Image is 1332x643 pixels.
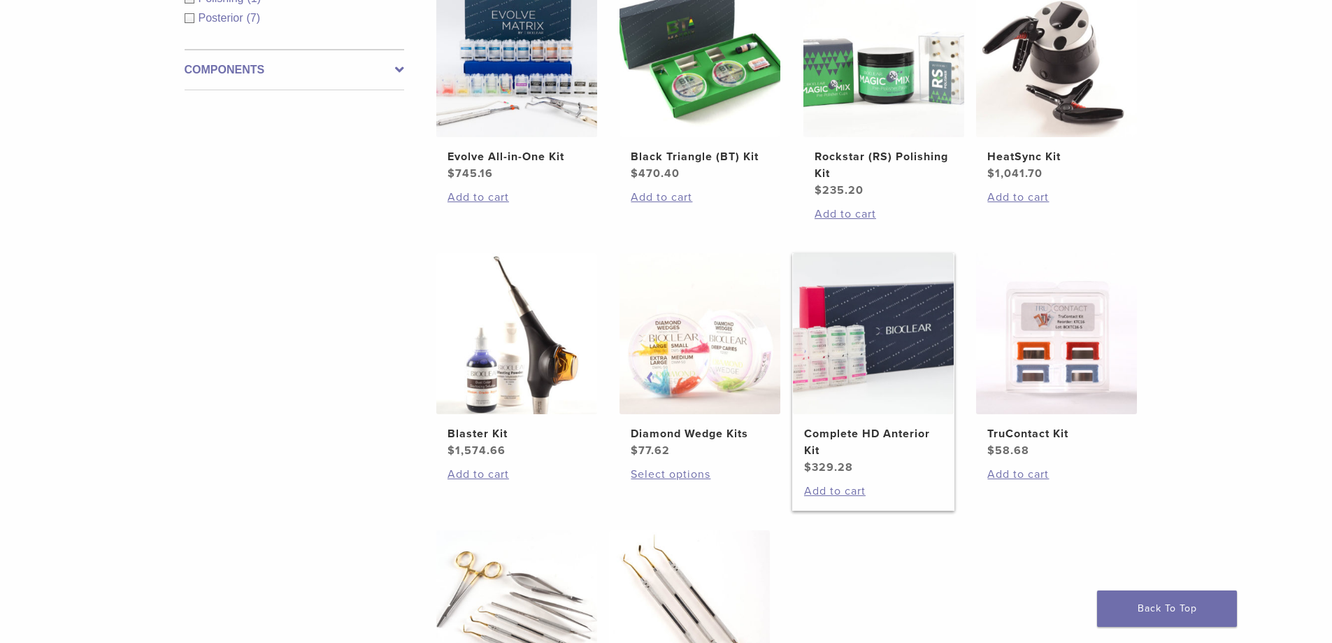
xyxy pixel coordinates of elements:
[447,167,455,181] span: $
[976,253,1137,414] img: TruContact Kit
[619,253,782,459] a: Diamond Wedge KitsDiamond Wedge Kits $77.62
[631,444,638,458] span: $
[447,189,586,206] a: Add to cart: “Evolve All-in-One Kit”
[815,183,864,197] bdi: 235.20
[447,425,586,442] h2: Blaster Kit
[804,460,812,474] span: $
[185,62,404,78] label: Components
[447,444,455,458] span: $
[631,167,638,181] span: $
[815,206,953,222] a: Add to cart: “Rockstar (RS) Polishing Kit”
[631,425,769,442] h2: Diamond Wedge Kits
[447,444,506,458] bdi: 1,574.66
[631,167,680,181] bdi: 470.40
[792,253,955,476] a: Complete HD Anterior KitComplete HD Anterior Kit $329.28
[987,148,1126,165] h2: HeatSync Kit
[987,444,1029,458] bdi: 58.68
[793,253,954,414] img: Complete HD Anterior Kit
[436,253,599,459] a: Blaster KitBlaster Kit $1,574.66
[247,12,261,24] span: (7)
[447,148,586,165] h2: Evolve All-in-One Kit
[631,466,769,483] a: Select options for “Diamond Wedge Kits”
[631,148,769,165] h2: Black Triangle (BT) Kit
[199,12,247,24] span: Posterior
[815,148,953,182] h2: Rockstar (RS) Polishing Kit
[447,466,586,483] a: Add to cart: “Blaster Kit”
[1097,591,1237,627] a: Back To Top
[975,253,1138,459] a: TruContact KitTruContact Kit $58.68
[804,460,853,474] bdi: 329.28
[987,444,995,458] span: $
[987,167,1043,181] bdi: 1,041.70
[620,253,780,414] img: Diamond Wedge Kits
[631,189,769,206] a: Add to cart: “Black Triangle (BT) Kit”
[987,466,1126,483] a: Add to cart: “TruContact Kit”
[987,167,995,181] span: $
[987,425,1126,442] h2: TruContact Kit
[447,167,493,181] bdi: 745.16
[804,483,943,500] a: Add to cart: “Complete HD Anterior Kit”
[436,253,597,414] img: Blaster Kit
[631,444,670,458] bdi: 77.62
[815,183,822,197] span: $
[804,425,943,459] h2: Complete HD Anterior Kit
[987,189,1126,206] a: Add to cart: “HeatSync Kit”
